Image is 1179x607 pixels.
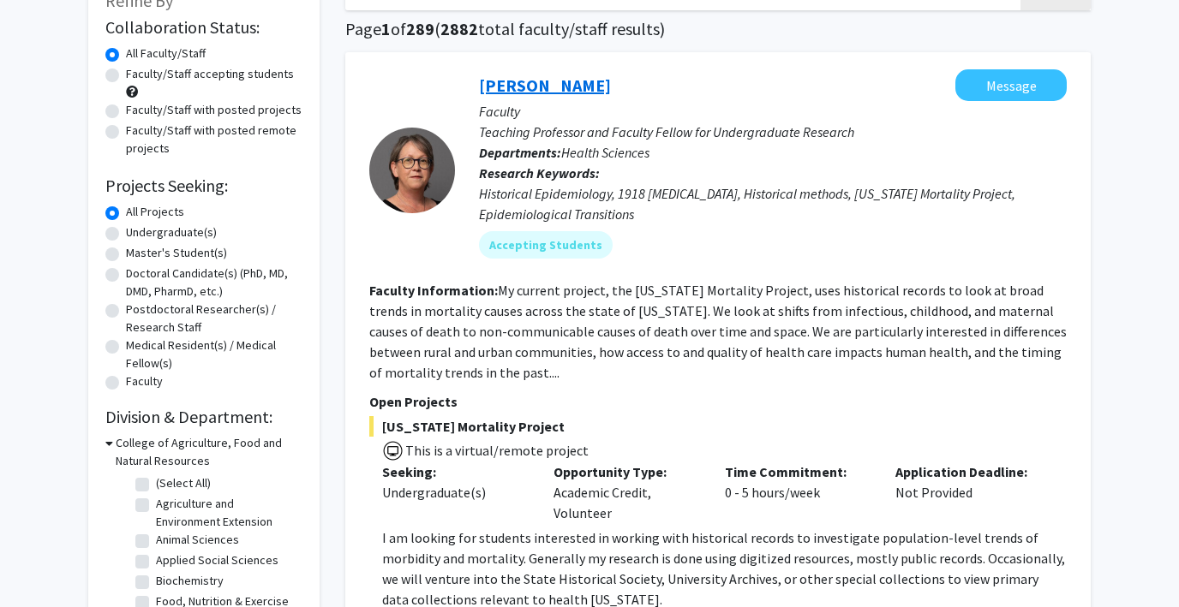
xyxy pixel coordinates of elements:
p: Teaching Professor and Faculty Fellow for Undergraduate Research [479,122,1067,142]
p: Open Projects [369,391,1067,412]
p: Time Commitment: [725,461,871,482]
div: Not Provided [883,461,1054,523]
a: [PERSON_NAME] [479,74,611,96]
iframe: Chat [13,530,73,594]
p: Opportunity Type: [554,461,699,482]
h2: Projects Seeking: [105,176,302,196]
b: Departments: [479,144,561,161]
div: Historical Epidemiology, 1918 [MEDICAL_DATA], Historical methods, [US_STATE] Mortality Project, E... [479,183,1067,224]
p: Seeking: [382,461,528,482]
label: Faculty/Staff accepting students [126,65,294,83]
label: Faculty/Staff with posted projects [126,101,302,119]
fg-read-more: My current project, the [US_STATE] Mortality Project, uses historical records to look at broad tr... [369,282,1067,381]
b: Faculty Information: [369,282,498,299]
b: Research Keywords: [479,164,600,182]
h2: Collaboration Status: [105,17,302,38]
h3: College of Agriculture, Food and Natural Resources [116,434,302,470]
label: Agriculture and Environment Extension [156,495,298,531]
span: 1 [381,18,391,39]
span: 2882 [440,18,478,39]
p: Faculty [479,101,1067,122]
label: All Projects [126,203,184,221]
span: [US_STATE] Mortality Project [369,416,1067,437]
label: Medical Resident(s) / Medical Fellow(s) [126,336,302,372]
label: Undergraduate(s) [126,223,217,241]
button: Message Carolyn Orbann [955,69,1067,101]
span: 289 [406,18,434,39]
label: (Select All) [156,474,211,492]
label: Faculty [126,372,163,390]
label: All Faculty/Staff [126,45,206,62]
span: This is a virtual/remote project [404,442,589,459]
label: Doctoral Candidate(s) (PhD, MD, DMD, PharmD, etc.) [126,265,302,301]
p: Application Deadline: [895,461,1041,482]
div: Undergraduate(s) [382,482,528,503]
label: Applied Social Sciences [156,551,278,569]
h1: Page of ( total faculty/staff results) [345,19,1091,39]
label: Postdoctoral Researcher(s) / Research Staff [126,301,302,336]
label: Animal Sciences [156,531,239,549]
h2: Division & Department: [105,407,302,427]
label: Faculty/Staff with posted remote projects [126,122,302,158]
div: Academic Credit, Volunteer [541,461,712,523]
label: Biochemistry [156,572,224,590]
span: Health Sciences [561,144,649,161]
div: 0 - 5 hours/week [712,461,883,523]
mat-chip: Accepting Students [479,231,613,259]
label: Master's Student(s) [126,244,227,262]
